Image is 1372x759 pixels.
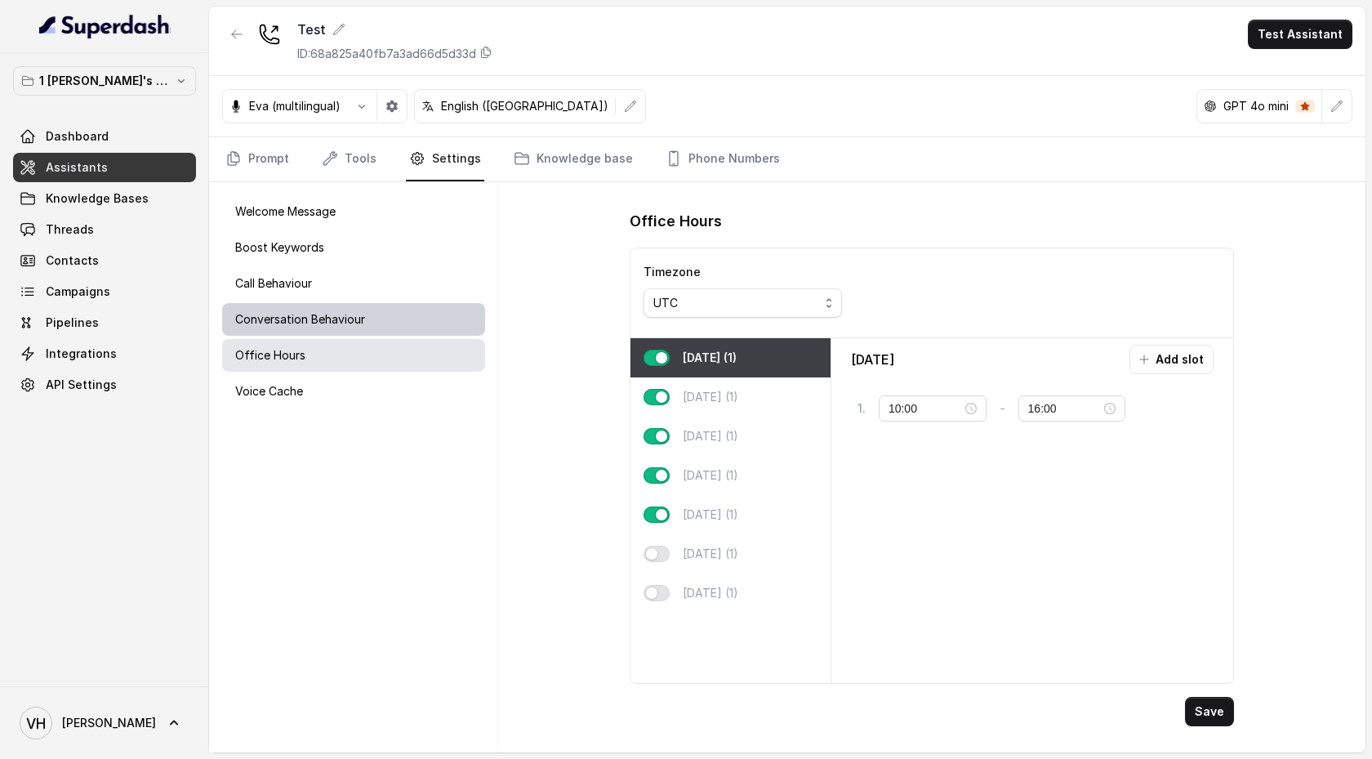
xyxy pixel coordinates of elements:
p: [DATE] (1) [683,389,738,405]
a: Knowledge Bases [13,184,196,213]
a: Knowledge base [510,137,636,181]
div: UTC [653,293,819,313]
p: [DATE] (1) [683,428,738,444]
p: Call Behaviour [235,275,312,292]
button: 1 [PERSON_NAME]'s Workspace [13,66,196,96]
span: Knowledge Bases [46,190,149,207]
p: - [1000,399,1005,418]
p: Voice Cache [235,383,303,400]
span: Dashboard [46,128,109,145]
a: Campaigns [13,277,196,306]
svg: openai logo [1204,100,1217,113]
img: light.svg [39,13,171,39]
span: Integrations [46,346,117,362]
h1: Office Hours [630,208,722,234]
p: 1 . [857,400,866,417]
p: Eva (multilingual) [249,98,341,114]
input: Select time [889,400,962,417]
p: English ([GEOGRAPHIC_DATA]) [441,98,608,114]
a: API Settings [13,370,196,400]
p: [DATE] (1) [683,546,738,562]
p: ID: 68a825a40fb7a3ad66d5d33d [297,46,476,62]
p: 1 [PERSON_NAME]'s Workspace [39,71,170,91]
button: UTC [644,288,842,318]
p: Boost Keywords [235,239,324,256]
a: Assistants [13,153,196,182]
a: Tools [318,137,380,181]
p: [DATE] [851,350,894,369]
a: Threads [13,215,196,244]
div: Test [297,20,492,39]
a: Prompt [222,137,292,181]
a: Contacts [13,246,196,275]
span: Assistants [46,159,108,176]
p: Office Hours [235,347,305,364]
button: Save [1185,697,1234,726]
text: VH [26,715,46,732]
span: API Settings [46,377,117,393]
span: Pipelines [46,315,99,331]
a: Integrations [13,339,196,368]
a: Dashboard [13,122,196,151]
input: Select time [1028,400,1102,417]
a: Pipelines [13,308,196,337]
label: Timezone [644,265,701,279]
p: [DATE] (1) [683,467,738,484]
button: Add slot [1129,345,1214,374]
span: Campaigns [46,284,110,300]
p: Conversation Behaviour [235,311,365,328]
button: Test Assistant [1248,20,1352,49]
span: [PERSON_NAME] [62,715,156,731]
p: GPT 4o mini [1223,98,1289,114]
p: [DATE] (1) [683,350,737,366]
a: [PERSON_NAME] [13,700,196,746]
a: Settings [406,137,484,181]
p: [DATE] (1) [683,585,738,601]
a: Phone Numbers [662,137,783,181]
p: Welcome Message [235,203,336,220]
nav: Tabs [222,137,1352,181]
p: [DATE] (1) [683,507,738,523]
span: Contacts [46,252,99,269]
span: Threads [46,221,94,238]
